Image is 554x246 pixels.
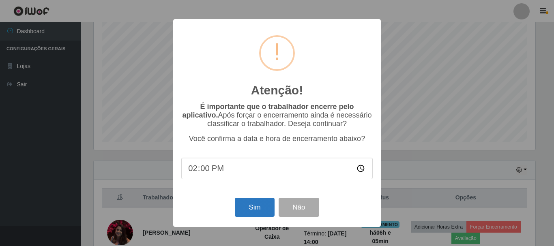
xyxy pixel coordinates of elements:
button: Não [279,198,319,217]
p: Após forçar o encerramento ainda é necessário classificar o trabalhador. Deseja continuar? [181,103,373,128]
h2: Atenção! [251,83,303,98]
button: Sim [235,198,274,217]
p: Você confirma a data e hora de encerramento abaixo? [181,135,373,143]
b: É importante que o trabalhador encerre pelo aplicativo. [182,103,354,119]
